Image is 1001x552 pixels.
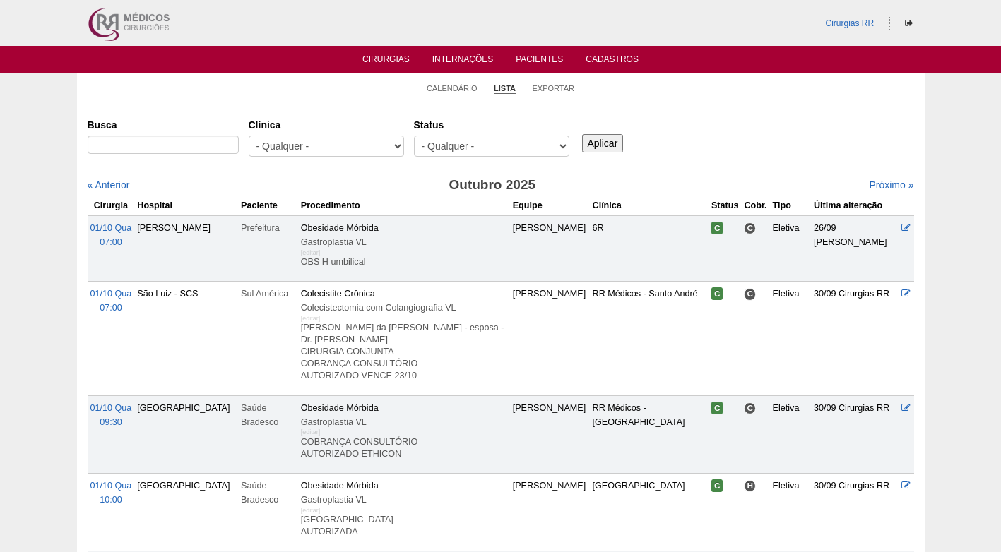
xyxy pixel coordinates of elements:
a: 01/10 Qua 07:00 [90,289,132,313]
span: Consultório [744,288,756,300]
label: Busca [88,118,239,132]
a: 01/10 Qua 07:00 [90,223,132,247]
td: Obesidade Mórbida [298,215,510,281]
th: Tipo [770,196,811,216]
th: Procedimento [298,196,510,216]
a: Pacientes [516,54,563,68]
span: 01/10 Qua [90,403,132,413]
a: Editar [901,481,911,491]
td: Eletiva [770,473,811,551]
a: Exportar [532,83,574,93]
a: Lista [494,83,516,94]
a: 01/10 Qua 10:00 [90,481,132,505]
th: Cirurgia [88,196,135,216]
td: [GEOGRAPHIC_DATA] [134,473,238,551]
input: Aplicar [582,134,624,152]
a: 01/10 Qua 09:30 [90,403,132,427]
span: 01/10 Qua [90,481,132,491]
td: 30/09 Cirurgias RR [811,395,899,473]
span: 09:30 [100,417,122,427]
td: Obesidade Mórbida [298,473,510,551]
span: Consultório [744,402,756,414]
span: Confirmada [711,287,723,300]
span: 01/10 Qua [90,289,132,299]
td: Eletiva [770,215,811,281]
th: Clínica [590,196,709,216]
label: Status [414,118,569,132]
div: Saúde Bradesco [241,479,295,507]
td: [PERSON_NAME] [134,215,238,281]
td: 6R [590,215,709,281]
a: Cirurgias [362,54,410,66]
a: Editar [901,223,911,233]
a: Cirurgias RR [825,18,874,28]
div: [editar] [301,311,321,325]
td: Eletiva [770,395,811,473]
td: [PERSON_NAME] [510,282,590,395]
td: Eletiva [770,282,811,395]
p: [PERSON_NAME] da [PERSON_NAME] - esposa - Dr. [PERSON_NAME] CIRURGIA CONJUNTA COBRANÇA CONSULTÓRI... [301,322,507,382]
div: Gastroplastia VL [301,493,507,507]
p: OBS H umbilical [301,256,507,268]
th: Cobr. [741,196,769,216]
td: Colecistite Crônica [298,282,510,395]
span: 07:00 [100,303,122,313]
span: Confirmada [711,222,723,234]
div: Saúde Bradesco [241,401,295,429]
th: Paciente [238,196,298,216]
span: 07:00 [100,237,122,247]
a: Calendário [427,83,478,93]
div: [editar] [301,503,321,517]
h3: Outubro 2025 [285,175,699,196]
span: 01/10 Qua [90,223,132,233]
td: Obesidade Mórbida [298,395,510,473]
th: Equipe [510,196,590,216]
a: Editar [901,403,911,413]
td: RR Médicos - [GEOGRAPHIC_DATA] [590,395,709,473]
a: Próximo » [869,179,913,191]
a: Editar [901,289,911,299]
span: Consultório [744,222,756,234]
td: [GEOGRAPHIC_DATA] [590,473,709,551]
div: [editar] [301,425,321,439]
div: [editar] [301,246,321,260]
i: Sair [905,19,913,28]
div: Sul América [241,287,295,301]
span: Confirmada [711,479,723,492]
p: COBRANÇA CONSULTÓRIO AUTORIZADO ETHICON [301,436,507,460]
td: [PERSON_NAME] [510,395,590,473]
th: Hospital [134,196,238,216]
input: Digite os termos que você deseja procurar. [88,136,239,154]
div: Prefeitura [241,221,295,235]
td: [GEOGRAPHIC_DATA] [134,395,238,473]
span: Hospital [744,480,756,492]
div: Colecistectomia com Colangiografia VL [301,301,507,315]
th: Status [709,196,742,216]
p: [GEOGRAPHIC_DATA] AUTORIZADA [301,514,507,538]
td: São Luiz - SCS [134,282,238,395]
td: 30/09 Cirurgias RR [811,282,899,395]
th: Última alteração [811,196,899,216]
td: 30/09 Cirurgias RR [811,473,899,551]
td: [PERSON_NAME] [510,215,590,281]
td: 26/09 [PERSON_NAME] [811,215,899,281]
td: [PERSON_NAME] [510,473,590,551]
div: Gastroplastia VL [301,415,507,429]
td: RR Médicos - Santo André [590,282,709,395]
a: Cadastros [586,54,639,68]
span: 10:00 [100,495,122,505]
a: « Anterior [88,179,130,191]
span: Confirmada [711,402,723,414]
a: Internações [432,54,494,68]
label: Clínica [249,118,404,132]
div: Gastroplastia VL [301,235,507,249]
